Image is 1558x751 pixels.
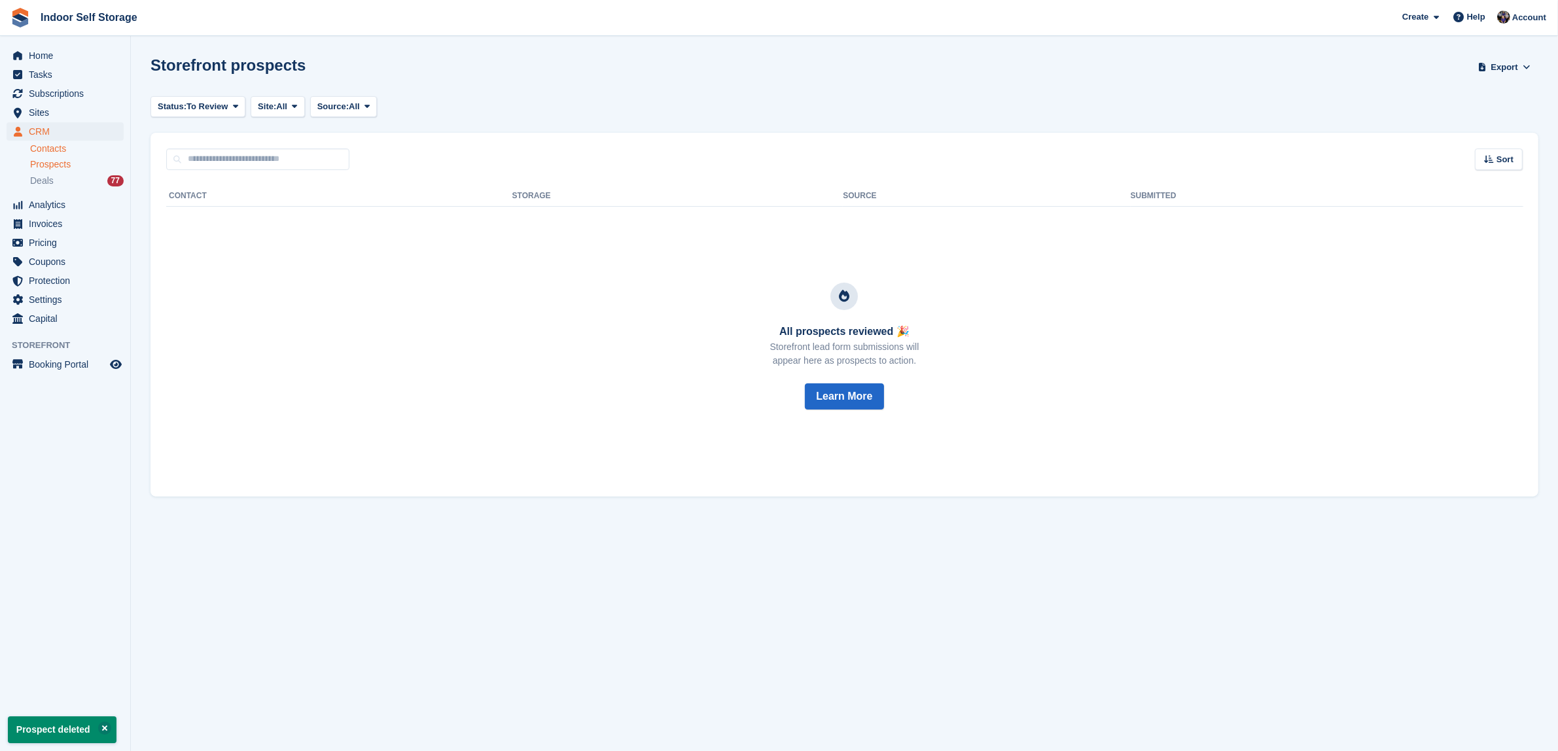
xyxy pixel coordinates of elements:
[276,100,287,113] span: All
[258,100,276,113] span: Site:
[805,383,883,410] button: Learn More
[7,355,124,374] a: menu
[7,196,124,214] a: menu
[29,234,107,252] span: Pricing
[35,7,143,28] a: Indoor Self Storage
[349,100,360,113] span: All
[158,100,186,113] span: Status:
[29,84,107,103] span: Subscriptions
[317,100,349,113] span: Source:
[7,215,124,233] a: menu
[1497,10,1510,24] img: Sandra Pomeroy
[7,65,124,84] a: menu
[7,103,124,122] a: menu
[251,96,305,118] button: Site: All
[12,339,130,352] span: Storefront
[29,309,107,328] span: Capital
[30,174,124,188] a: Deals 77
[7,290,124,309] a: menu
[7,84,124,103] a: menu
[7,234,124,252] a: menu
[107,175,124,186] div: 77
[8,716,116,743] p: Prospect deleted
[30,158,71,171] span: Prospects
[1491,61,1518,74] span: Export
[186,100,228,113] span: To Review
[29,271,107,290] span: Protection
[843,186,1130,207] th: Source
[7,253,124,271] a: menu
[29,215,107,233] span: Invoices
[30,175,54,187] span: Deals
[7,271,124,290] a: menu
[1476,56,1533,78] button: Export
[108,357,124,372] a: Preview store
[512,186,843,207] th: Storage
[29,196,107,214] span: Analytics
[29,122,107,141] span: CRM
[1402,10,1428,24] span: Create
[7,46,124,65] a: menu
[29,290,107,309] span: Settings
[29,253,107,271] span: Coupons
[7,122,124,141] a: menu
[1496,153,1514,166] span: Sort
[1467,10,1485,24] span: Help
[30,143,124,155] a: Contacts
[1512,11,1546,24] span: Account
[29,355,107,374] span: Booking Portal
[7,309,124,328] a: menu
[29,65,107,84] span: Tasks
[166,186,512,207] th: Contact
[30,158,124,171] a: Prospects
[770,340,919,368] p: Storefront lead form submissions will appear here as prospects to action.
[770,326,919,338] h3: All prospects reviewed 🎉
[1131,186,1523,207] th: Submitted
[10,8,30,27] img: stora-icon-8386f47178a22dfd0bd8f6a31ec36ba5ce8667c1dd55bd0f319d3a0aa187defe.svg
[29,103,107,122] span: Sites
[150,56,306,74] h1: Storefront prospects
[29,46,107,65] span: Home
[150,96,245,118] button: Status: To Review
[310,96,378,118] button: Source: All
